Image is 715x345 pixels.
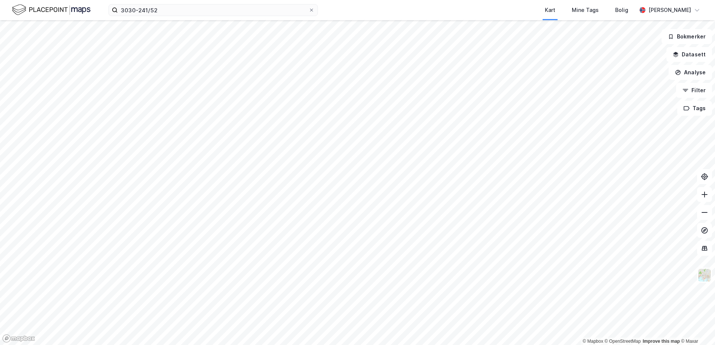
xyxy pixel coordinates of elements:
[669,65,712,80] button: Analyse
[615,6,628,15] div: Bolig
[545,6,555,15] div: Kart
[118,4,309,16] input: Søk på adresse, matrikkel, gårdeiere, leietakere eller personer
[662,29,712,44] button: Bokmerker
[583,339,603,344] a: Mapbox
[643,339,680,344] a: Improve this map
[572,6,599,15] div: Mine Tags
[678,309,715,345] div: Kontrollprogram for chat
[676,83,712,98] button: Filter
[697,268,712,282] img: Z
[677,101,712,116] button: Tags
[12,3,90,16] img: logo.f888ab2527a4732fd821a326f86c7f29.svg
[605,339,641,344] a: OpenStreetMap
[666,47,712,62] button: Datasett
[648,6,691,15] div: [PERSON_NAME]
[2,334,35,343] a: Mapbox homepage
[678,309,715,345] iframe: Chat Widget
